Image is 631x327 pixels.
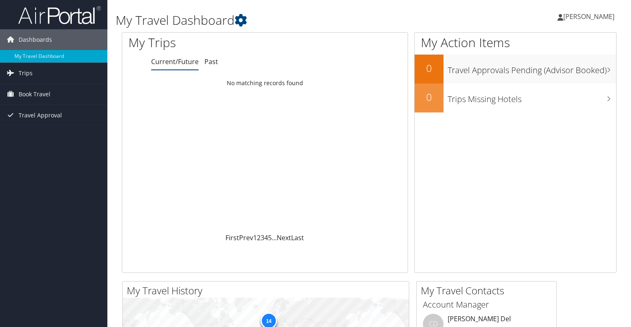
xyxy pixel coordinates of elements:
[128,34,282,51] h1: My Trips
[415,90,444,104] h2: 0
[151,57,199,66] a: Current/Future
[261,233,264,242] a: 3
[415,34,616,51] h1: My Action Items
[268,233,272,242] a: 5
[204,57,218,66] a: Past
[264,233,268,242] a: 4
[421,284,556,298] h2: My Travel Contacts
[563,12,614,21] span: [PERSON_NAME]
[423,299,550,310] h3: Account Manager
[253,233,257,242] a: 1
[19,105,62,126] span: Travel Approval
[277,233,291,242] a: Next
[272,233,277,242] span: …
[19,29,52,50] span: Dashboards
[448,60,616,76] h3: Travel Approvals Pending (Advisor Booked)
[225,233,239,242] a: First
[19,84,50,105] span: Book Travel
[415,84,616,112] a: 0Trips Missing Hotels
[239,233,253,242] a: Prev
[18,5,101,25] img: airportal-logo.png
[19,63,33,84] span: Trips
[257,233,261,242] a: 2
[122,76,408,91] td: No matching records found
[415,61,444,75] h2: 0
[116,12,454,29] h1: My Travel Dashboard
[291,233,304,242] a: Last
[127,284,409,298] h2: My Travel History
[557,4,623,29] a: [PERSON_NAME]
[448,89,616,105] h3: Trips Missing Hotels
[415,55,616,84] a: 0Travel Approvals Pending (Advisor Booked)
